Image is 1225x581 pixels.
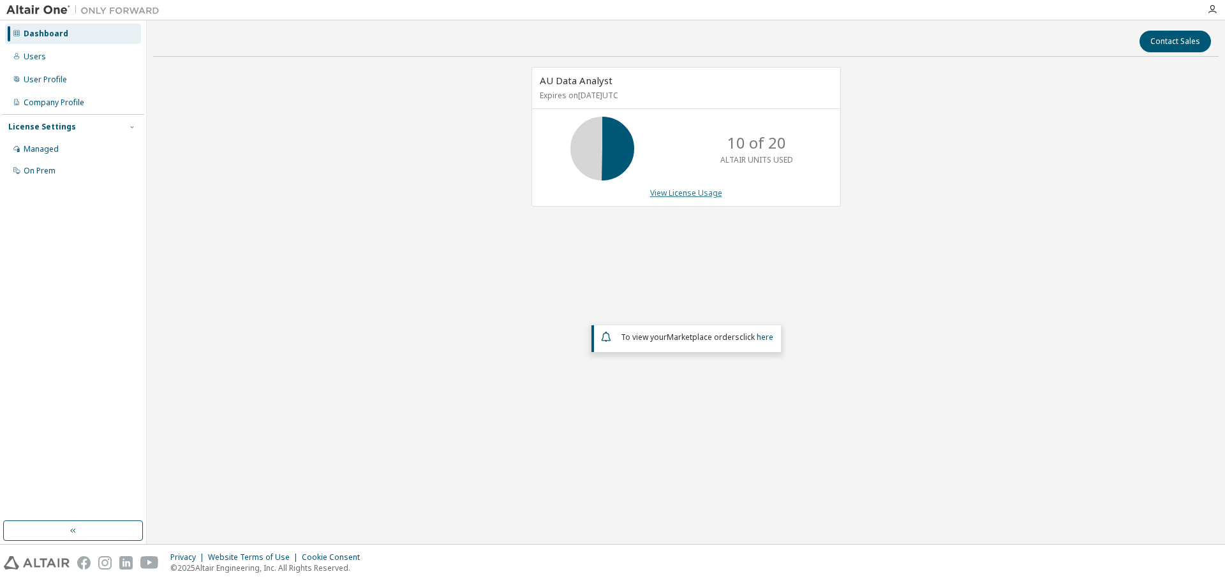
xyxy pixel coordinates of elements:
p: © 2025 Altair Engineering, Inc. All Rights Reserved. [170,563,367,573]
div: Users [24,52,46,62]
p: 10 of 20 [727,132,786,154]
div: Website Terms of Use [208,552,302,563]
em: Marketplace orders [667,332,739,342]
div: Cookie Consent [302,552,367,563]
div: Managed [24,144,59,154]
a: here [757,332,773,342]
button: Contact Sales [1140,31,1211,52]
div: Dashboard [24,29,68,39]
div: On Prem [24,166,56,176]
img: Altair One [6,4,166,17]
img: instagram.svg [98,556,112,570]
p: ALTAIR UNITS USED [720,154,793,165]
p: Expires on [DATE] UTC [540,90,829,101]
img: facebook.svg [77,556,91,570]
div: License Settings [8,122,76,132]
img: altair_logo.svg [4,556,70,570]
div: User Profile [24,75,67,85]
span: AU Data Analyst [540,74,612,87]
div: Company Profile [24,98,84,108]
img: youtube.svg [140,556,159,570]
span: To view your click [621,332,773,342]
div: Privacy [170,552,208,563]
a: View License Usage [650,188,722,198]
img: linkedin.svg [119,556,133,570]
